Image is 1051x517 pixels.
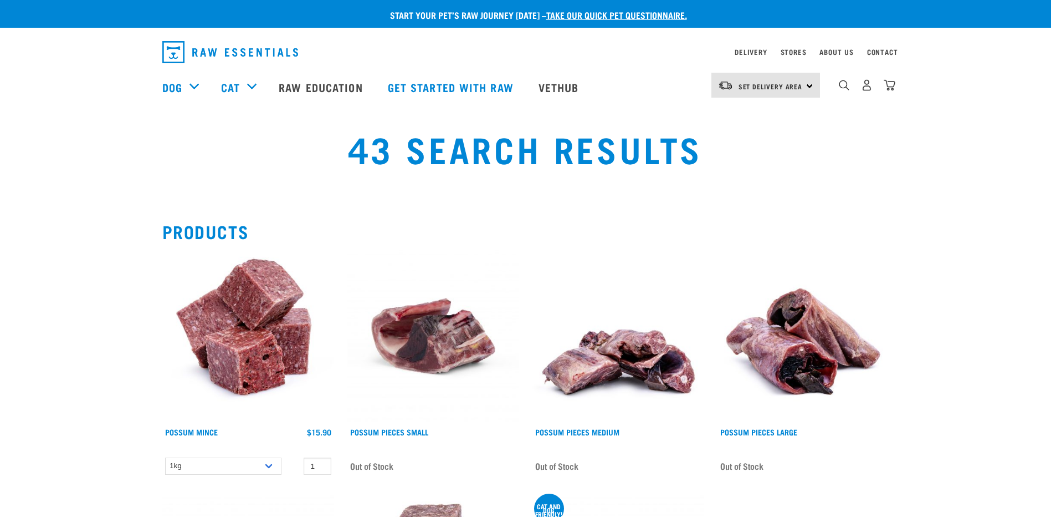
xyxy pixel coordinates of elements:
img: 1203 Possum Pieces Medium 01 [532,250,704,422]
a: Possum Pieces Small [350,430,428,434]
a: Cat [221,79,240,95]
a: Possum Pieces Large [720,430,797,434]
a: About Us [819,50,853,54]
div: $15.90 [307,428,331,437]
input: 1 [304,458,331,475]
a: Stores [781,50,807,54]
div: cat and dog friendly! [534,504,564,516]
a: Raw Education [268,65,376,109]
span: Out of Stock [535,458,578,474]
nav: dropdown navigation [153,37,898,68]
h1: 43 Search Results [195,128,856,168]
a: Vethub [527,65,593,109]
img: van-moving.png [718,80,733,90]
a: Delivery [735,50,767,54]
img: home-icon@2x.png [884,79,895,91]
img: home-icon-1@2x.png [839,80,849,90]
a: Possum Mince [165,430,218,434]
a: Possum Pieces Medium [535,430,619,434]
a: Contact [867,50,898,54]
img: 1102 Possum Mince 01 [162,250,334,422]
img: Raw Essentials Logo [162,41,298,63]
img: 1200 Possum Pieces Large 01 [717,250,889,422]
span: Set Delivery Area [739,84,803,88]
img: user.png [861,79,873,91]
span: Out of Stock [350,458,393,474]
a: Get started with Raw [377,65,527,109]
img: Possum Piece Small [347,250,519,422]
a: Dog [162,79,182,95]
a: take our quick pet questionnaire. [546,12,687,17]
h2: Products [162,221,889,241]
span: Out of Stock [720,458,763,474]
